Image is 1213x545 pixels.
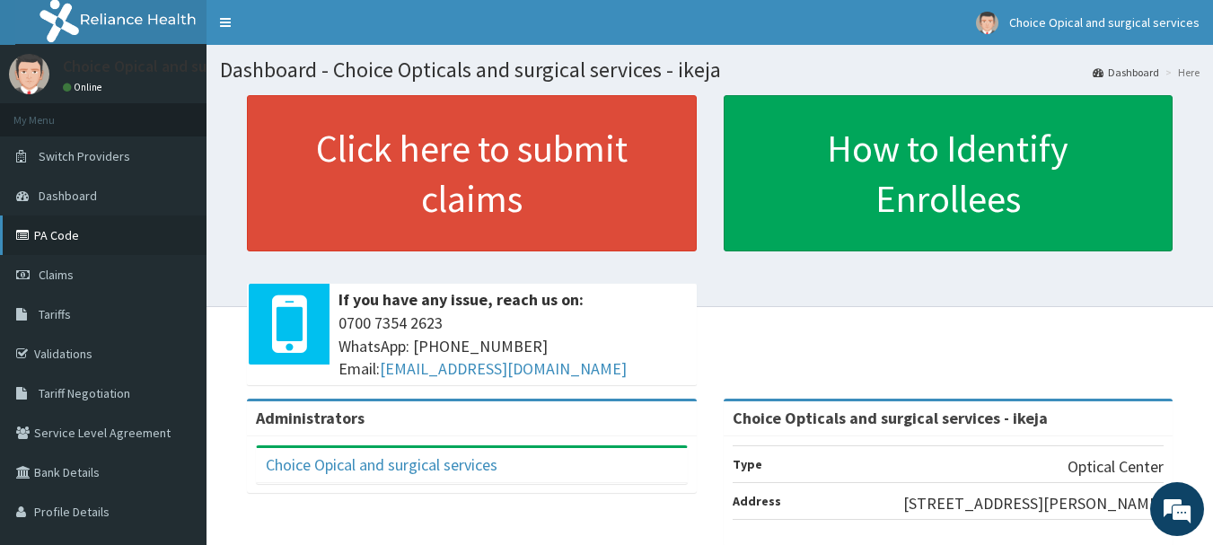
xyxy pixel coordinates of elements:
span: Claims [39,267,74,283]
a: Choice Opical and surgical services [266,454,497,475]
b: Type [733,456,762,472]
p: Optical Center [1068,455,1164,479]
span: Choice Opical and surgical services [1009,14,1200,31]
span: Tariff Negotiation [39,385,130,401]
h1: Dashboard - Choice Opticals and surgical services - ikeja [220,58,1200,82]
span: We're online! [104,160,248,341]
span: Switch Providers [39,148,130,164]
span: Dashboard [39,188,97,204]
p: Choice Opical and surgical services [63,58,306,75]
b: Administrators [256,408,365,428]
div: Minimize live chat window [294,9,338,52]
strong: Choice Opticals and surgical services - ikeja [733,408,1048,428]
a: Online [63,81,106,93]
b: Address [733,493,781,509]
span: Tariffs [39,306,71,322]
span: 0700 7354 2623 WhatsApp: [PHONE_NUMBER] Email: [338,312,688,381]
div: Chat with us now [93,101,302,124]
img: User Image [976,12,998,34]
a: [EMAIL_ADDRESS][DOMAIN_NAME] [380,358,627,379]
a: Dashboard [1093,65,1159,80]
img: d_794563401_company_1708531726252_794563401 [33,90,73,135]
img: User Image [9,54,49,94]
li: Here [1161,65,1200,80]
textarea: Type your message and hit 'Enter' [9,358,342,421]
a: How to Identify Enrollees [724,95,1173,251]
b: If you have any issue, reach us on: [338,289,584,310]
a: Click here to submit claims [247,95,697,251]
p: [STREET_ADDRESS][PERSON_NAME] [903,492,1164,515]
